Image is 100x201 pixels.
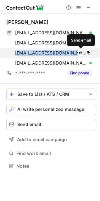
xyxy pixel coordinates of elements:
span: [EMAIL_ADDRESS][DOMAIN_NAME] [15,50,87,56]
button: Notes [6,162,96,170]
span: Add to email campaign [17,137,67,142]
button: save-profile-one-click [6,89,96,100]
div: [PERSON_NAME] [6,19,48,25]
button: Find work email [6,149,96,158]
span: [EMAIL_ADDRESS][DOMAIN_NAME] [15,40,87,46]
span: Send email [17,122,41,127]
span: Notes [16,163,94,169]
span: AI write personalized message [17,107,84,112]
span: Find work email [16,151,94,156]
img: ContactOut v5.3.10 [6,4,44,11]
button: AI write personalized message [6,104,96,115]
button: Add to email campaign [6,134,96,145]
button: Send email [6,119,96,130]
button: Reveal Button [67,70,92,76]
span: [EMAIL_ADDRESS][DOMAIN_NAME] [15,60,87,66]
div: Save to List / ATS / CRM [17,92,85,97]
span: [EMAIL_ADDRESS][DOMAIN_NAME] [15,30,87,36]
